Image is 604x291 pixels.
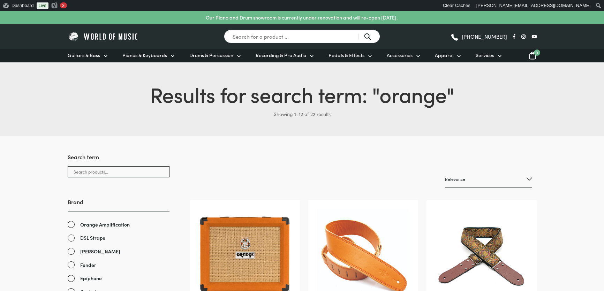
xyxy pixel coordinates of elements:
[462,34,507,39] span: [PHONE_NUMBER]
[206,14,398,21] p: Our Piano and Drum showroom is currently under renovation and will re-open [DATE].
[37,2,48,9] a: Live
[68,261,169,269] a: Fender
[68,31,139,42] img: World of Music
[122,52,167,59] span: Pianos & Keyboards
[68,52,100,59] span: Guitars & Bass
[435,52,453,59] span: Apparel
[476,52,494,59] span: Services
[68,79,537,108] h1: Results for search term: " "
[68,198,169,212] h3: Brand
[379,79,446,108] span: orange
[534,49,540,56] span: 0
[329,52,364,59] span: Pedals & Effects
[68,153,169,166] h3: Search term
[80,261,96,269] span: Fender
[189,52,233,59] span: Drums & Percussion
[68,221,169,229] a: Orange Amplification
[80,234,105,242] span: DSL Straps
[68,234,169,242] a: DSL Straps
[80,247,120,255] span: [PERSON_NAME]
[256,52,306,59] span: Recording & Pro Audio
[68,247,169,255] a: [PERSON_NAME]
[68,108,537,120] p: Showing 1–12 of 22 results
[387,52,413,59] span: Accessories
[450,31,507,42] a: [PHONE_NUMBER]
[68,166,169,177] input: Search products...
[68,274,169,282] a: Epiphone
[445,171,532,187] select: Shop order
[62,3,65,8] span: 3
[80,274,102,282] span: Epiphone
[224,30,380,43] input: Search for a product ...
[80,221,130,229] span: Orange Amplification
[503,214,604,291] iframe: Chat with our support team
